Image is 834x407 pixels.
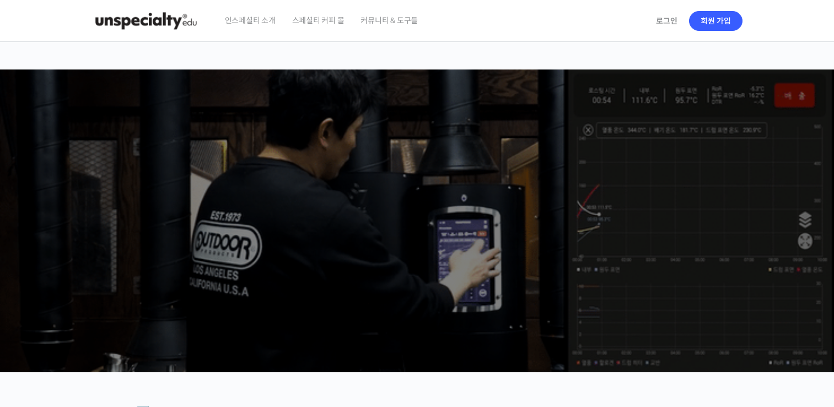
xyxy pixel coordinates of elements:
[649,8,684,34] a: 로그인
[11,229,824,245] p: 시간과 장소에 구애받지 않고, 검증된 커리큘럼으로
[689,11,742,31] a: 회원 가입
[11,169,824,224] p: [PERSON_NAME]을 다하는 당신을 위해, 최고와 함께 만든 커피 클래스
